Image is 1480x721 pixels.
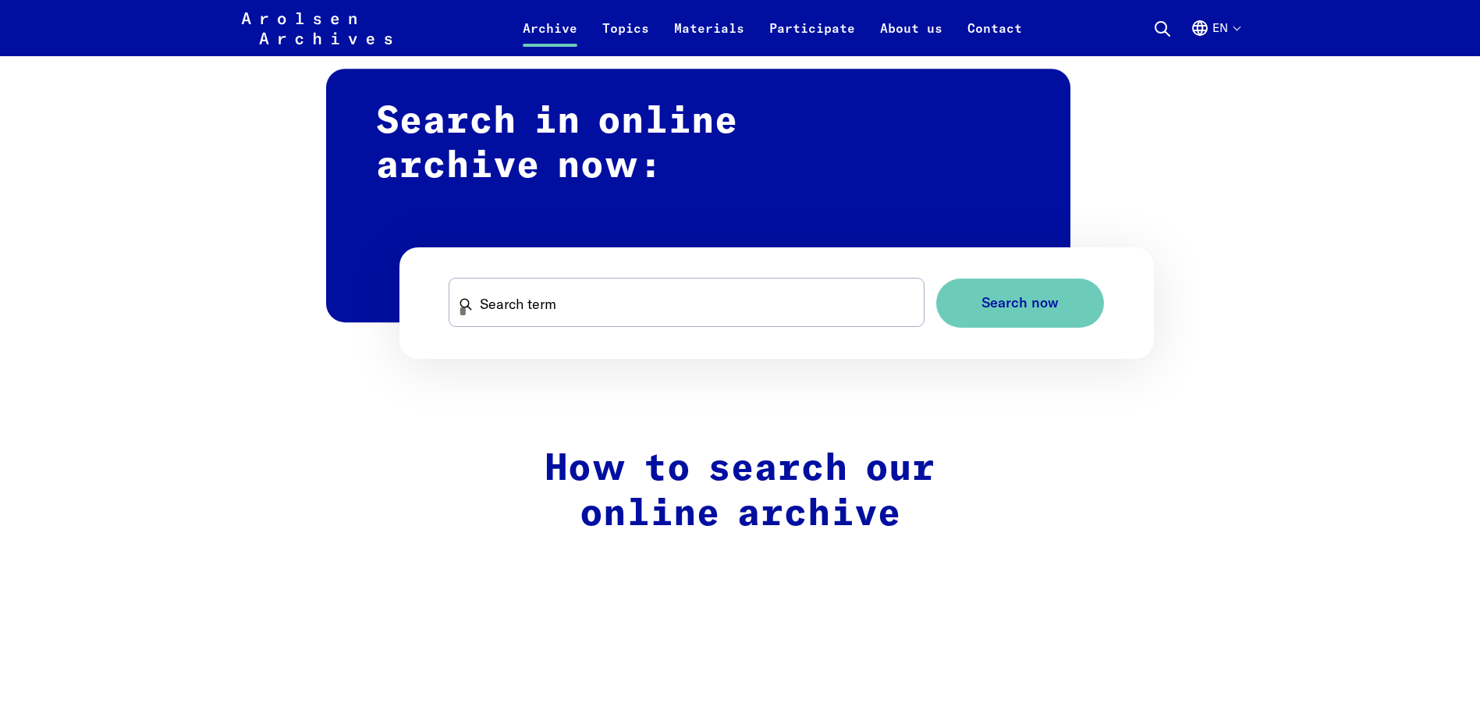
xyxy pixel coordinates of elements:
[1191,19,1240,56] button: English, language selection
[590,19,662,56] a: Topics
[510,9,1035,47] nav: Primary
[936,279,1104,328] button: Search now
[981,295,1059,311] span: Search now
[662,19,757,56] a: Materials
[868,19,955,56] a: About us
[326,69,1070,322] h2: Search in online archive now:
[955,19,1035,56] a: Contact
[757,19,868,56] a: Participate
[410,447,1070,537] h2: How to search our online archive
[510,19,590,56] a: Archive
